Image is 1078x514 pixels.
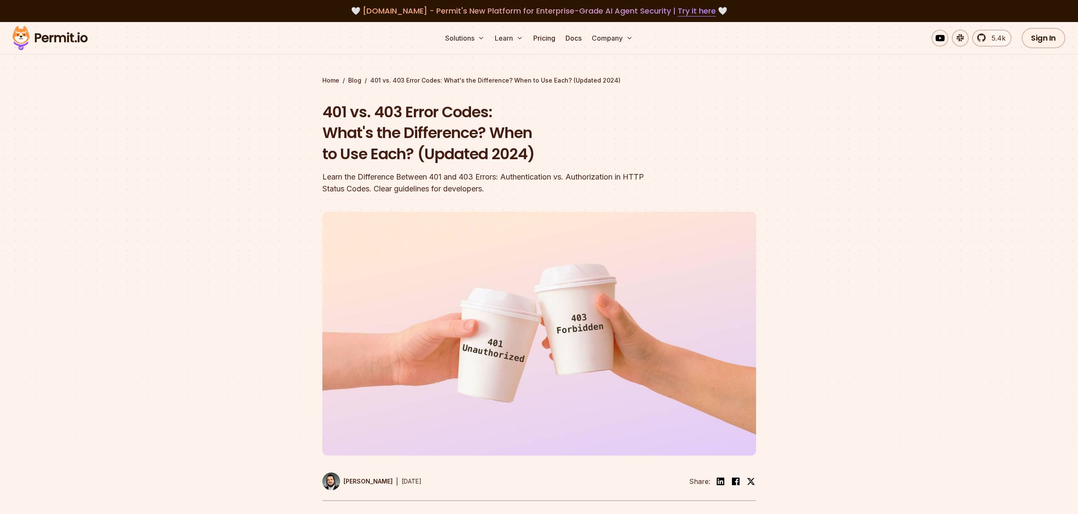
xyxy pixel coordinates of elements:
img: Gabriel L. Manor [322,473,340,490]
a: Sign In [1022,28,1065,48]
a: Home [322,76,339,85]
img: facebook [731,476,741,486]
h1: 401 vs. 403 Error Codes: What's the Difference? When to Use Each? (Updated 2024) [322,102,648,165]
time: [DATE] [402,478,421,485]
p: [PERSON_NAME] [344,477,393,486]
button: Company [588,30,636,47]
span: 5.4k [987,33,1006,43]
button: Learn [491,30,527,47]
li: Share: [689,476,710,486]
span: [DOMAIN_NAME] - Permit's New Platform for Enterprise-Grade AI Agent Security | [363,6,716,16]
a: Docs [562,30,585,47]
img: linkedin [715,476,726,486]
div: Learn the Difference Between 401 and 403 Errors: Authentication vs. Authorization in HTTP Status ... [322,171,648,195]
img: Permit logo [8,24,91,53]
a: Blog [348,76,361,85]
button: Solutions [442,30,488,47]
a: [PERSON_NAME] [322,473,393,490]
a: 5.4k [972,30,1011,47]
a: Pricing [530,30,559,47]
img: twitter [747,477,755,486]
div: / / [322,76,756,85]
div: | [396,476,398,486]
img: 401 vs. 403 Error Codes: What's the Difference? When to Use Each? (Updated 2024) [322,212,756,456]
a: Try it here [678,6,716,17]
div: 🤍 🤍 [20,5,1058,17]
